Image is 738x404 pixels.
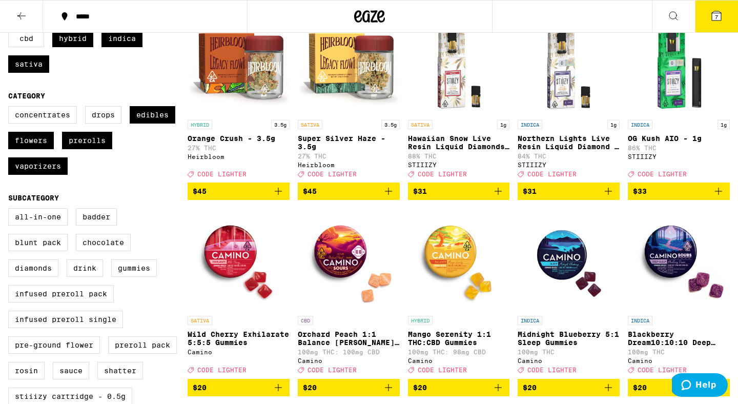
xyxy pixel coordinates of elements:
label: Infused Preroll Pack [8,285,114,302]
legend: Category [8,92,45,100]
iframe: Opens a widget where you can find more information [672,373,728,399]
span: CODE LIGHTER [197,171,247,177]
span: CODE LIGHTER [307,367,357,374]
label: Drink [67,259,103,277]
label: Infused Preroll Single [8,311,123,328]
p: 1g [497,120,509,129]
p: Midnight Blueberry 5:1 Sleep Gummies [518,330,620,347]
span: $33 [633,187,647,195]
label: Hybrid [52,30,93,47]
p: Orchard Peach 1:1 Balance [PERSON_NAME] Gummies [298,330,400,347]
p: SATIVA [408,120,433,129]
p: 3.5g [381,120,400,129]
span: $20 [633,383,647,392]
button: Add to bag [408,183,510,200]
span: CODE LIGHTER [307,171,357,177]
span: $20 [303,383,317,392]
span: $20 [523,383,537,392]
img: Heirbloom - Super Silver Haze - 3.5g [298,12,400,115]
img: Camino - Orchard Peach 1:1 Balance Sours Gummies [298,208,400,311]
label: Blunt Pack [8,234,68,251]
p: Orange Crush - 3.5g [188,134,290,143]
label: All-In-One [8,208,68,226]
button: Add to bag [518,183,620,200]
div: Heirbloom [188,153,290,160]
div: Camino [298,357,400,364]
div: STIIIZY [408,161,510,168]
img: Heirbloom - Orange Crush - 3.5g [188,12,290,115]
p: 100mg THC [628,349,730,355]
label: Indica [101,30,142,47]
img: Camino - Midnight Blueberry 5:1 Sleep Gummies [518,208,620,311]
span: CODE LIGHTER [197,367,247,374]
p: 1g [607,120,620,129]
img: Camino - Blackberry Dream10:10:10 Deep Sleep Gummies [628,208,730,311]
button: Add to bag [188,183,290,200]
label: Prerolls [62,132,112,149]
p: HYBRID [408,316,433,325]
div: Camino [408,357,510,364]
div: STIIIZY [628,153,730,160]
span: CODE LIGHTER [638,171,687,177]
div: STIIIZY [518,161,620,168]
span: 7 [715,14,718,20]
label: Sauce [53,362,89,379]
div: Camino [518,357,620,364]
p: CBD [298,316,313,325]
p: OG Kush AIO - 1g [628,134,730,143]
span: $31 [413,187,427,195]
p: 88% THC [408,153,510,159]
label: Drops [85,106,121,124]
a: Open page for Super Silver Haze - 3.5g from Heirbloom [298,12,400,183]
label: Gummies [111,259,157,277]
p: 1g [717,120,730,129]
label: Rosin [8,362,45,379]
p: 86% THC [628,145,730,151]
p: SATIVA [298,120,322,129]
label: Vaporizers [8,157,68,175]
img: Camino - Mango Serenity 1:1 THC:CBD Gummies [408,208,510,311]
img: STIIIZY - Hawaiian Snow Live Resin Liquid Diamonds - 1g [408,12,510,115]
img: STIIIZY - OG Kush AIO - 1g [628,12,730,115]
a: Open page for Wild Cherry Exhilarate 5:5:5 Gummies from Camino [188,208,290,378]
a: Open page for Blackberry Dream10:10:10 Deep Sleep Gummies from Camino [628,208,730,378]
span: $45 [193,187,207,195]
button: Add to bag [188,379,290,396]
span: CODE LIGHTER [418,367,467,374]
p: Hawaiian Snow Live Resin Liquid Diamonds - 1g [408,134,510,151]
img: Camino - Wild Cherry Exhilarate 5:5:5 Gummies [188,208,290,311]
label: Badder [76,208,117,226]
label: Shatter [97,362,143,379]
p: Blackberry Dream10:10:10 Deep Sleep Gummies [628,330,730,347]
p: 84% THC [518,153,620,159]
p: Wild Cherry Exhilarate 5:5:5 Gummies [188,330,290,347]
a: Open page for Midnight Blueberry 5:1 Sleep Gummies from Camino [518,208,620,378]
p: 3.5g [271,120,290,129]
label: Sativa [8,55,49,73]
p: 27% THC [298,153,400,159]
div: Camino [188,349,290,355]
button: Add to bag [628,183,730,200]
a: Open page for Mango Serenity 1:1 THC:CBD Gummies from Camino [408,208,510,378]
button: Add to bag [298,379,400,396]
p: Northern Lights Live Resin Liquid Diamond - 1g [518,134,620,151]
span: CODE LIGHTER [527,171,577,177]
a: Open page for Orchard Peach 1:1 Balance Sours Gummies from Camino [298,208,400,378]
label: Concentrates [8,106,77,124]
span: CODE LIGHTER [418,171,467,177]
a: Open page for Hawaiian Snow Live Resin Liquid Diamonds - 1g from STIIIZY [408,12,510,183]
label: CBD [8,30,44,47]
p: SATIVA [188,316,212,325]
p: Super Silver Haze - 3.5g [298,134,400,151]
span: $31 [523,187,537,195]
span: $20 [193,383,207,392]
button: Add to bag [628,379,730,396]
span: $20 [413,383,427,392]
p: INDICA [518,120,542,129]
img: STIIIZY - Northern Lights Live Resin Liquid Diamond - 1g [518,12,620,115]
a: Open page for Northern Lights Live Resin Liquid Diamond - 1g from STIIIZY [518,12,620,183]
span: $45 [303,187,317,195]
a: Open page for OG Kush AIO - 1g from STIIIZY [628,12,730,183]
p: INDICA [628,120,652,129]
